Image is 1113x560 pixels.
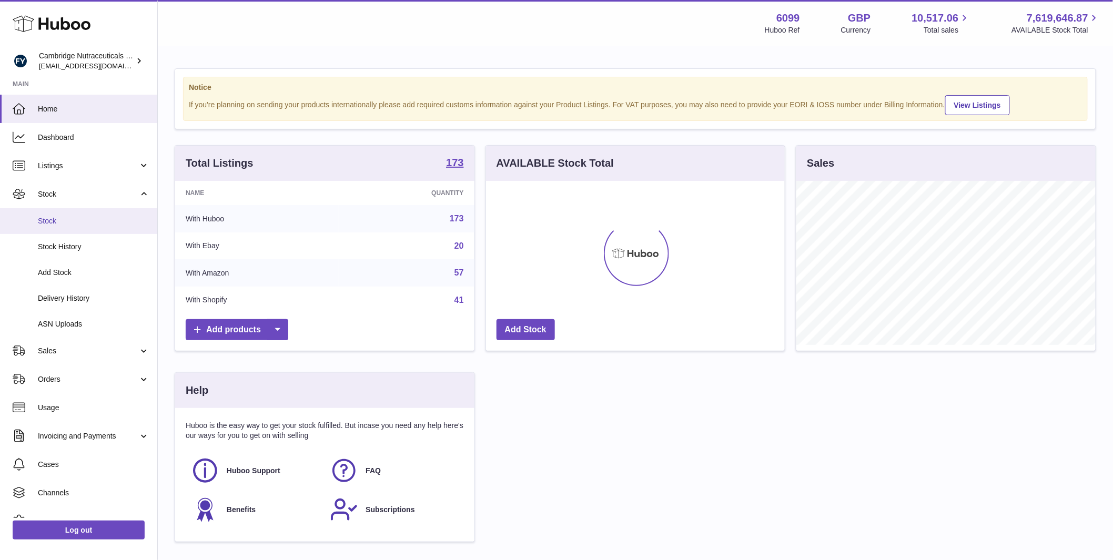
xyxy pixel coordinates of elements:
span: Dashboard [38,133,149,142]
td: With Huboo [175,205,339,232]
a: Add Stock [497,319,555,341]
div: Huboo Ref [765,25,800,35]
span: Add Stock [38,268,149,278]
span: Cases [38,460,149,470]
span: AVAILABLE Stock Total [1011,25,1100,35]
span: 10,517.06 [912,11,958,25]
span: 7,619,646.87 [1027,11,1088,25]
a: 173 [446,157,463,170]
span: Stock [38,189,138,199]
div: Cambridge Nutraceuticals Ltd [39,51,134,71]
a: FAQ [330,456,458,485]
strong: GBP [848,11,871,25]
span: Stock [38,216,149,226]
span: Usage [38,403,149,413]
a: Subscriptions [330,495,458,524]
span: Invoicing and Payments [38,431,138,441]
h3: Help [186,383,208,398]
span: Channels [38,488,149,498]
span: [EMAIL_ADDRESS][DOMAIN_NAME] [39,62,155,70]
p: Huboo is the easy way to get your stock fulfilled. But incase you need any help here's our ways f... [186,421,464,441]
a: Huboo Support [191,456,319,485]
td: With Ebay [175,232,339,260]
strong: 173 [446,157,463,168]
span: ASN Uploads [38,319,149,329]
span: FAQ [366,466,381,476]
a: 173 [450,214,464,223]
a: 7,619,646.87 AVAILABLE Stock Total [1011,11,1100,35]
a: Benefits [191,495,319,524]
h3: Sales [807,156,834,170]
span: Home [38,104,149,114]
a: Add products [186,319,288,341]
div: Currency [841,25,871,35]
a: View Listings [945,95,1010,115]
span: Settings [38,516,149,526]
th: Quantity [339,181,474,205]
span: Stock History [38,242,149,252]
span: Total sales [924,25,970,35]
span: Delivery History [38,293,149,303]
span: Subscriptions [366,505,414,515]
span: Benefits [227,505,256,515]
a: 41 [454,296,464,304]
span: Listings [38,161,138,171]
a: 20 [454,241,464,250]
div: If you're planning on sending your products internationally please add required customs informati... [189,94,1082,115]
a: 10,517.06 Total sales [912,11,970,35]
td: With Shopify [175,287,339,314]
img: huboo@camnutra.com [13,53,28,69]
th: Name [175,181,339,205]
strong: 6099 [776,11,800,25]
span: Sales [38,346,138,356]
a: Log out [13,521,145,539]
a: 57 [454,268,464,277]
h3: Total Listings [186,156,254,170]
td: With Amazon [175,259,339,287]
strong: Notice [189,83,1082,93]
span: Orders [38,374,138,384]
span: Huboo Support [227,466,280,476]
h3: AVAILABLE Stock Total [497,156,614,170]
